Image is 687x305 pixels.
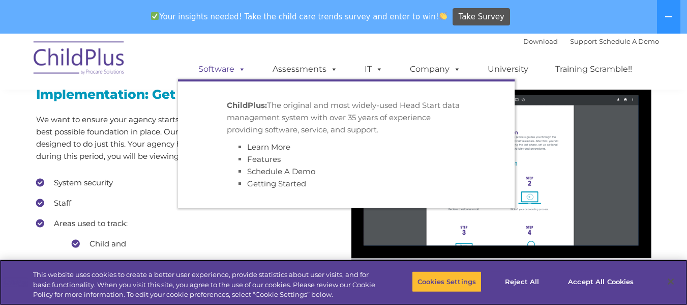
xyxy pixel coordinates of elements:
[36,196,336,211] li: Staff
[247,142,290,152] a: Learn More
[523,37,659,45] font: |
[459,8,504,26] span: Take Survey
[570,37,597,45] a: Support
[453,8,510,26] a: Take Survey
[33,270,378,300] div: This website uses cookies to create a better user experience, provide statistics about user visit...
[262,59,348,79] a: Assessments
[72,236,336,252] li: Child and
[36,88,336,101] h3: Implementation: Get started the right way
[36,175,336,190] li: System security
[562,271,639,292] button: Accept All Cookies
[247,154,281,164] a: Features
[227,100,267,110] strong: ChildPlus:
[439,12,447,20] img: 👏
[490,271,554,292] button: Reject All
[545,59,642,79] a: Training Scramble!!
[400,59,471,79] a: Company
[247,167,315,176] a: Schedule A Demo
[28,34,130,85] img: ChildPlus by Procare Solutions
[188,59,256,79] a: Software
[36,114,336,162] p: We want to ensure your agency starts collecting and analyzing data with the best possible foundat...
[477,59,539,79] a: University
[36,216,336,272] li: Areas used to track:
[247,179,306,188] a: Getting Started
[523,37,558,45] a: Download
[151,12,159,20] img: ✅
[72,257,336,272] li: Family services
[227,99,466,136] p: The original and most widely-used Head Start data management system with over 35 years of experie...
[354,59,393,79] a: IT
[147,7,452,26] span: Your insights needed! Take the child care trends survey and enter to win!
[660,270,682,293] button: Close
[412,271,482,292] button: Cookies Settings
[599,37,659,45] a: Schedule A Demo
